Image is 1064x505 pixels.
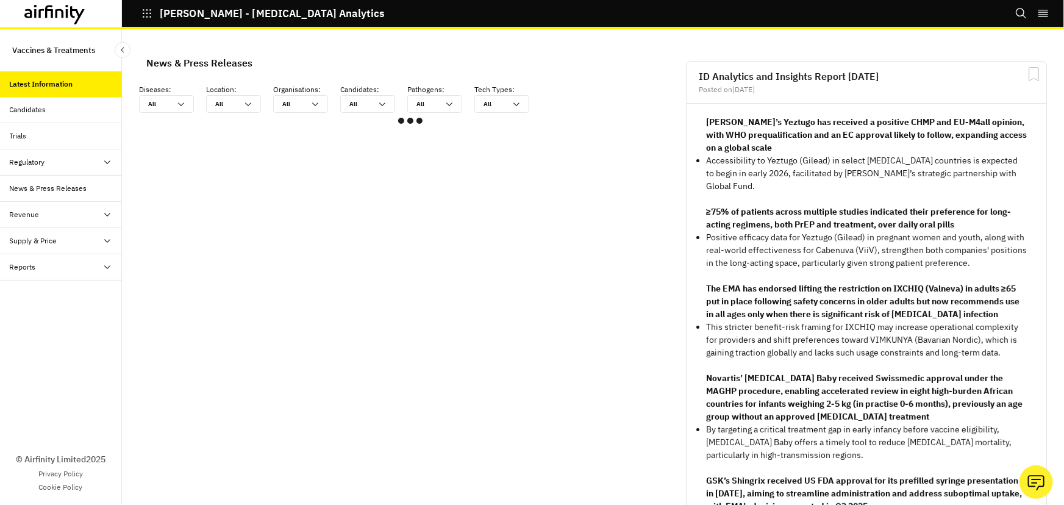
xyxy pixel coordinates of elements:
[10,235,57,246] div: Supply & Price
[12,39,95,62] p: Vaccines & Treatments
[115,42,130,58] button: Close Sidebar
[141,3,384,24] button: [PERSON_NAME] - [MEDICAL_DATA] Analytics
[699,86,1034,93] div: Posted on [DATE]
[706,423,1027,462] p: By targeting a critical treatment gap in early infancy before vaccine eligibility, [MEDICAL_DATA]...
[1026,66,1041,82] svg: Bookmark Report
[10,183,87,194] div: News & Press Releases
[206,84,273,95] p: Location :
[160,8,384,19] p: [PERSON_NAME] - [MEDICAL_DATA] Analytics
[146,54,252,72] div: News & Press Releases
[699,71,1034,81] h2: ID Analytics and Insights Report [DATE]
[38,468,83,479] a: Privacy Policy
[10,131,27,141] div: Trials
[10,104,46,115] div: Candidates
[706,231,1027,270] p: Positive efficacy data for Yeztugo (Gilead) in pregnant women and youth, along with real-world ef...
[706,154,1027,193] p: Accessibility to Yeztugo (Gilead) in select [MEDICAL_DATA] countries is expected to begin in earl...
[1015,3,1027,24] button: Search
[10,79,73,90] div: Latest Information
[39,482,83,493] a: Cookie Policy
[139,84,206,95] p: Diseases :
[706,206,1011,230] strong: ≥75% of patients across multiple studies indicated their preference for long-acting regimens, bot...
[706,321,1027,359] p: This stricter benefit-risk framing for IXCHIQ may increase operational complexity for providers a...
[706,116,1027,153] strong: [PERSON_NAME]’s Yeztugo has received a positive CHMP and EU-M4all opinion, with WHO prequalificat...
[474,84,541,95] p: Tech Types :
[706,283,1019,320] strong: The EMA has endorsed lifting the restriction on IXCHIQ (Valneva) in adults ≥65 put in place follo...
[10,157,45,168] div: Regulatory
[10,209,40,220] div: Revenue
[1019,465,1053,499] button: Ask our analysts
[10,262,36,273] div: Reports
[407,84,474,95] p: Pathogens :
[706,373,1023,422] strong: Novartis’ [MEDICAL_DATA] Baby received Swissmedic approval under the MAGHP procedure, enabling ac...
[340,84,407,95] p: Candidates :
[273,84,340,95] p: Organisations :
[16,453,105,466] p: © Airfinity Limited 2025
